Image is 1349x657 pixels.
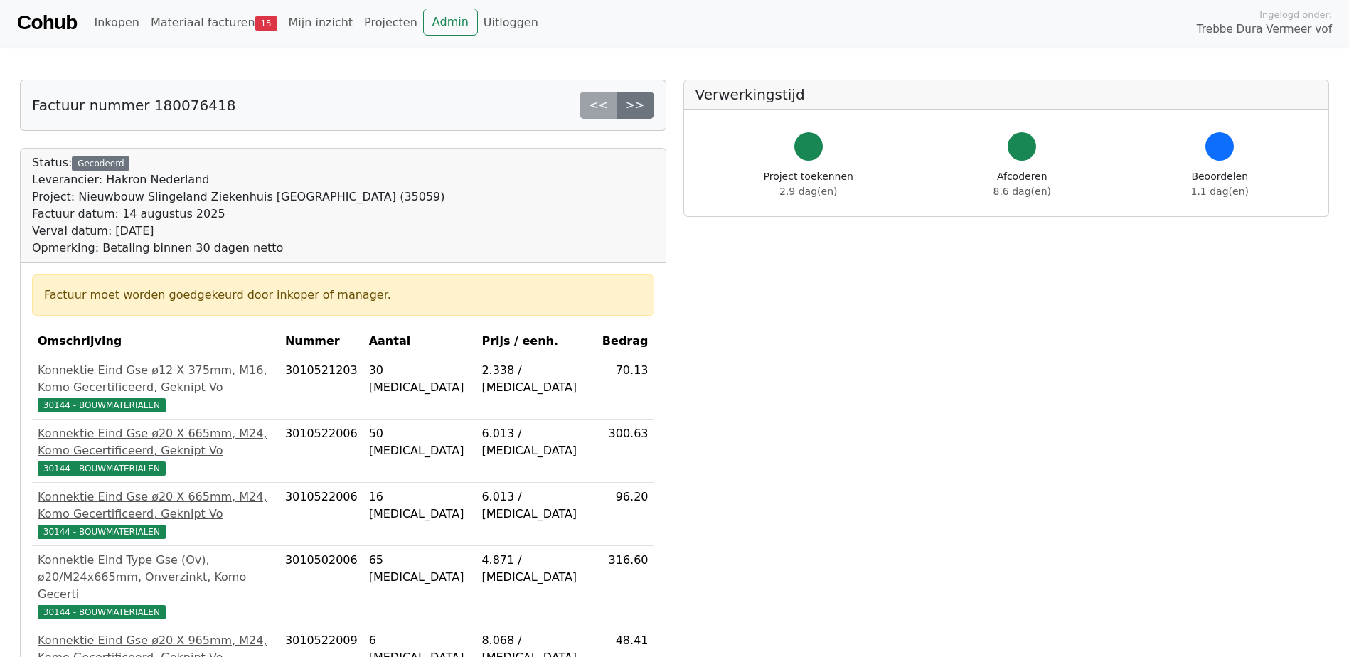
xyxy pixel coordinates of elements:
th: Omschrijving [32,327,279,356]
h5: Factuur nummer 180076418 [32,97,235,114]
a: >> [617,92,654,119]
td: 3010521203 [279,356,363,420]
a: Konnektie Eind Gse ø20 X 665mm, M24, Komo Gecertificeerd, Geknipt Vo30144 - BOUWMATERIALEN [38,425,274,476]
span: Trebbe Dura Vermeer vof [1197,21,1332,38]
span: 30144 - BOUWMATERIALEN [38,398,166,412]
div: Verval datum: [DATE] [32,223,445,240]
td: 96.20 [595,483,654,546]
div: 6.013 / [MEDICAL_DATA] [481,425,590,459]
h5: Verwerkingstijd [695,86,1318,103]
a: Inkopen [88,9,144,37]
div: Konnektie Eind Gse ø12 X 375mm, M16, Komo Gecertificeerd, Geknipt Vo [38,362,274,396]
span: 8.6 dag(en) [993,186,1051,197]
div: 6.013 / [MEDICAL_DATA] [481,488,590,523]
div: Afcoderen [993,169,1051,199]
div: Project: Nieuwbouw Slingeland Ziekenhuis [GEOGRAPHIC_DATA] (35059) [32,188,445,205]
div: Konnektie Eind Gse ø20 X 665mm, M24, Komo Gecertificeerd, Geknipt Vo [38,425,274,459]
div: Leverancier: Hakron Nederland [32,171,445,188]
a: Admin [423,9,478,36]
span: Ingelogd onder: [1259,8,1332,21]
span: 2.9 dag(en) [779,186,837,197]
a: Mijn inzicht [283,9,359,37]
div: Konnektie Eind Gse ø20 X 665mm, M24, Komo Gecertificeerd, Geknipt Vo [38,488,274,523]
div: 50 [MEDICAL_DATA] [369,425,471,459]
div: Status: [32,154,445,257]
span: 30144 - BOUWMATERIALEN [38,605,166,619]
th: Nummer [279,327,363,356]
td: 3010522006 [279,420,363,483]
span: 30144 - BOUWMATERIALEN [38,525,166,539]
div: 2.338 / [MEDICAL_DATA] [481,362,590,396]
a: Uitloggen [478,9,544,37]
th: Bedrag [595,327,654,356]
span: 1.1 dag(en) [1191,186,1249,197]
a: Konnektie Eind Type Gse (Ov), ø20/M24x665mm, Onverzinkt, Komo Gecerti30144 - BOUWMATERIALEN [38,552,274,620]
a: Projecten [358,9,423,37]
div: 30 [MEDICAL_DATA] [369,362,471,396]
span: 15 [255,16,277,31]
div: Opmerking: Betaling binnen 30 dagen netto [32,240,445,257]
div: 16 [MEDICAL_DATA] [369,488,471,523]
div: Gecodeerd [72,156,129,171]
div: Factuur datum: 14 augustus 2025 [32,205,445,223]
a: Materiaal facturen15 [145,9,283,37]
th: Prijs / eenh. [476,327,595,356]
td: 3010502006 [279,546,363,626]
td: 316.60 [595,546,654,626]
div: Factuur moet worden goedgekeurd door inkoper of manager. [44,287,642,304]
span: 30144 - BOUWMATERIALEN [38,461,166,476]
div: Konnektie Eind Type Gse (Ov), ø20/M24x665mm, Onverzinkt, Komo Gecerti [38,552,274,603]
div: Beoordelen [1191,169,1249,199]
div: 4.871 / [MEDICAL_DATA] [481,552,590,586]
th: Aantal [363,327,476,356]
a: Cohub [17,6,77,40]
div: Project toekennen [764,169,853,199]
td: 70.13 [595,356,654,420]
td: 300.63 [595,420,654,483]
div: 65 [MEDICAL_DATA] [369,552,471,586]
td: 3010522006 [279,483,363,546]
a: Konnektie Eind Gse ø12 X 375mm, M16, Komo Gecertificeerd, Geknipt Vo30144 - BOUWMATERIALEN [38,362,274,413]
a: Konnektie Eind Gse ø20 X 665mm, M24, Komo Gecertificeerd, Geknipt Vo30144 - BOUWMATERIALEN [38,488,274,540]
